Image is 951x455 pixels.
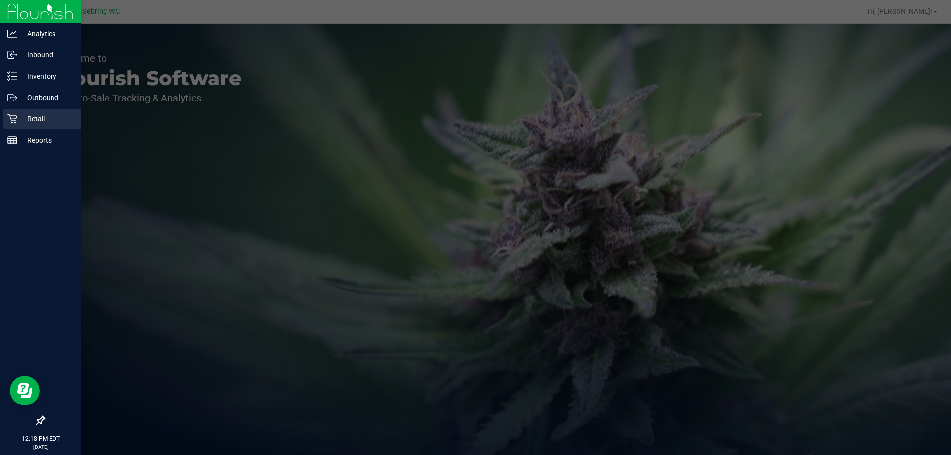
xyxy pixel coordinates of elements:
[7,135,17,145] inline-svg: Reports
[7,29,17,39] inline-svg: Analytics
[17,113,77,125] p: Retail
[4,434,77,443] p: 12:18 PM EDT
[17,70,77,82] p: Inventory
[7,71,17,81] inline-svg: Inventory
[7,114,17,124] inline-svg: Retail
[17,134,77,146] p: Reports
[7,50,17,60] inline-svg: Inbound
[17,28,77,40] p: Analytics
[4,443,77,451] p: [DATE]
[17,49,77,61] p: Inbound
[17,92,77,103] p: Outbound
[10,376,40,405] iframe: Resource center
[7,93,17,102] inline-svg: Outbound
